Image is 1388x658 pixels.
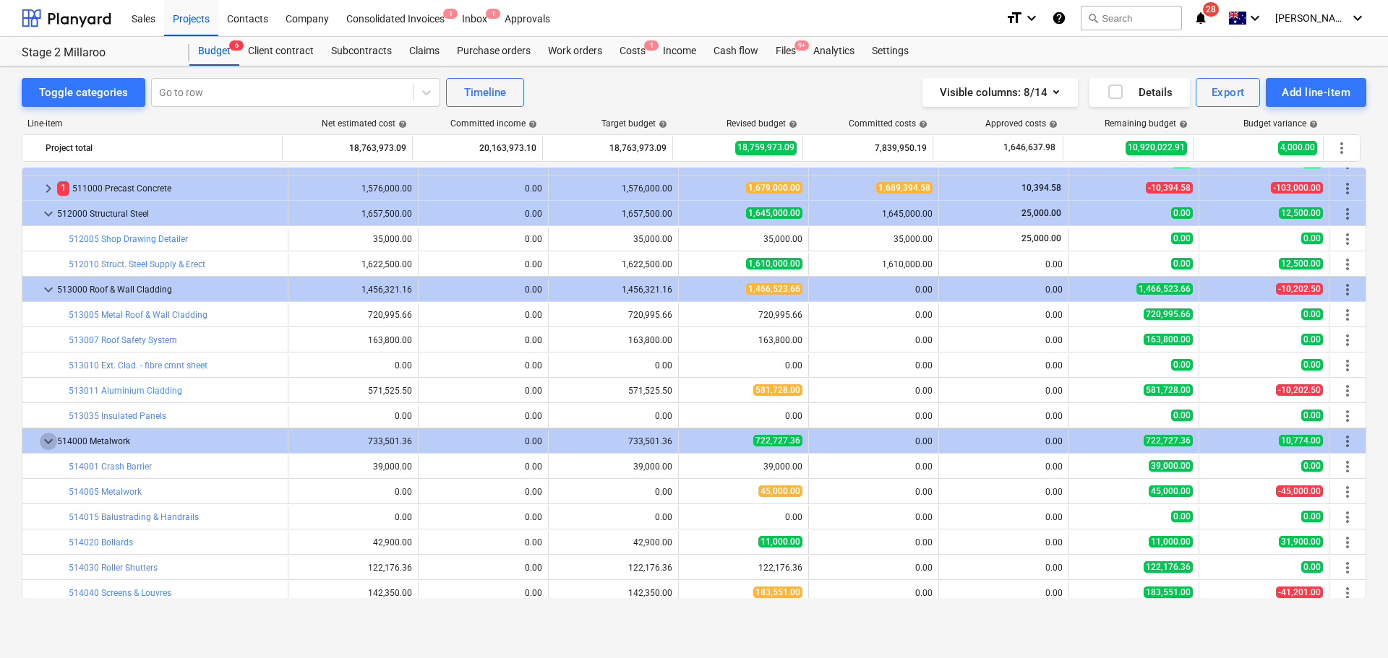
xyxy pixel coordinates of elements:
[69,386,182,396] a: 513011 Aluminium Cladding
[654,37,705,66] a: Income
[1020,233,1063,243] span: 25,000.00
[1278,141,1317,155] span: 4,000.00
[69,487,142,497] a: 514005 Metalwork
[46,137,276,160] div: Project total
[1144,384,1193,396] span: 581,728.00
[815,411,933,421] div: 0.00
[1339,332,1356,349] span: More actions
[69,259,205,269] a: 512010 Struct. Steel Supply & Erect
[1276,485,1323,497] span: -45,000.00
[735,141,797,155] span: 18,759,973.09
[815,234,933,244] div: 35,000.00
[294,285,412,295] div: 1,456,321.16
[1301,308,1323,320] span: 0.00
[945,537,1063,547] div: 0.00
[985,118,1058,129] div: Approved costs
[1126,141,1187,155] span: 10,920,022.91
[1339,458,1356,475] span: More actions
[1105,118,1188,129] div: Remaining budget
[1144,334,1193,345] span: 163,800.00
[554,234,672,244] div: 35,000.00
[1301,233,1323,244] span: 0.00
[945,487,1063,497] div: 0.00
[554,436,672,446] div: 733,501.36
[22,118,283,129] div: Line-item
[446,78,524,107] button: Timeline
[69,411,166,421] a: 513035 Insulated Panels
[39,83,128,102] div: Toggle categories
[805,37,863,66] div: Analytics
[1339,256,1356,273] span: More actions
[1339,382,1356,399] span: More actions
[22,46,172,61] div: Stage 2 Millaroo
[554,259,672,269] div: 1,622,500.00
[1339,508,1356,526] span: More actions
[685,411,802,421] div: 0.00
[1301,334,1323,345] span: 0.00
[69,537,133,547] a: 514020 Bollards
[1149,536,1193,547] span: 11,000.00
[526,120,537,129] span: help
[1301,410,1323,421] span: 0.00
[424,588,542,598] div: 0.00
[611,37,654,66] a: Costs1
[1339,559,1356,576] span: More actions
[424,512,542,522] div: 0.00
[554,512,672,522] div: 0.00
[294,310,412,320] div: 720,995.66
[945,512,1063,522] div: 0.00
[189,37,239,66] div: Budget
[294,537,412,547] div: 42,900.00
[1301,561,1323,573] span: 0.00
[40,433,57,450] span: keyboard_arrow_down
[554,462,672,472] div: 39,000.00
[753,435,802,446] span: 722,727.36
[1282,83,1350,102] div: Add line-item
[815,487,933,497] div: 0.00
[424,360,542,371] div: 0.00
[229,40,244,51] span: 6
[1023,9,1040,27] i: keyboard_arrow_down
[1194,9,1208,27] i: notifications
[1279,536,1323,547] span: 31,900.00
[1339,357,1356,374] span: More actions
[1276,384,1323,396] span: -10,202.50
[57,430,282,453] div: 514000 Metalwork
[1339,205,1356,222] span: More actions
[1196,78,1261,107] button: Export
[815,259,933,269] div: 1,610,000.00
[419,137,536,160] div: 20,163,973.10
[815,563,933,573] div: 0.00
[705,37,767,66] div: Cash flow
[1301,511,1323,522] span: 0.00
[1020,208,1063,218] span: 25,000.00
[685,310,802,320] div: 720,995.66
[1243,118,1318,129] div: Budget variance
[1301,460,1323,472] span: 0.00
[876,182,933,194] span: 1,689,394.58
[1006,9,1023,27] i: format_size
[322,37,400,66] div: Subcontracts
[1171,207,1193,219] span: 0.00
[1306,120,1318,129] span: help
[1246,9,1264,27] i: keyboard_arrow_down
[1081,6,1182,30] button: Search
[69,512,199,522] a: 514015 Balustrading & Handrails
[424,209,542,219] div: 0.00
[1339,281,1356,298] span: More actions
[1089,78,1190,107] button: Details
[1171,359,1193,371] span: 0.00
[1171,258,1193,269] span: 0.00
[1002,142,1057,154] span: 1,646,637.98
[786,120,797,129] span: help
[424,411,542,421] div: 0.00
[549,137,667,160] div: 18,763,973.09
[815,360,933,371] div: 0.00
[945,285,1063,295] div: 0.00
[288,137,406,160] div: 18,763,973.09
[1149,485,1193,497] span: 45,000.00
[1171,410,1193,421] span: 0.00
[400,37,448,66] div: Claims
[1279,435,1323,446] span: 10,774.00
[922,78,1078,107] button: Visible columns:8/14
